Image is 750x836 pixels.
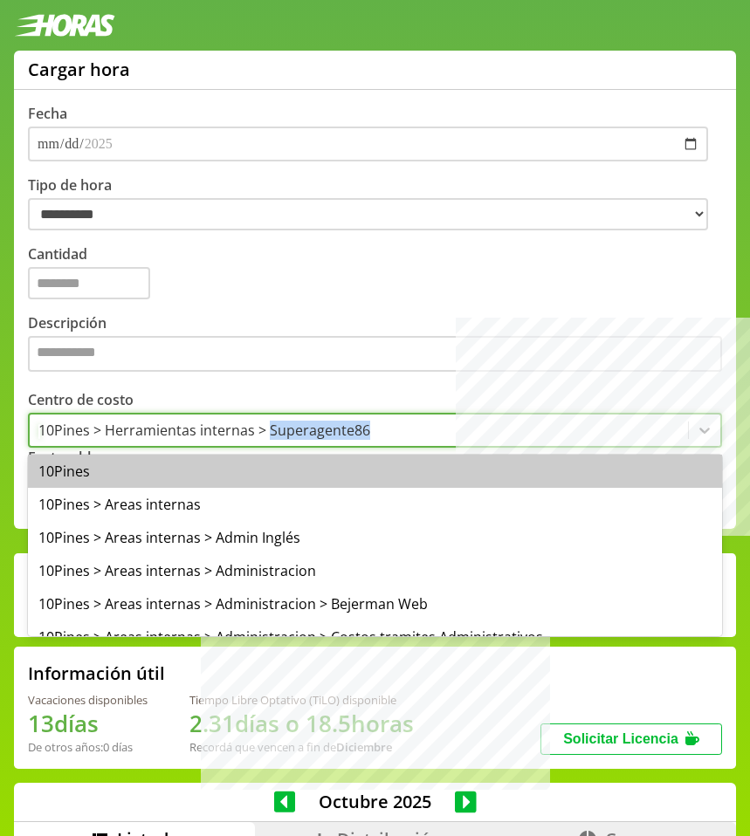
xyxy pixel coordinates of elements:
[563,731,678,746] span: Solicitar Licencia
[28,267,150,299] input: Cantidad
[28,313,722,377] label: Descripción
[28,198,708,230] select: Tipo de hora
[28,708,148,739] h1: 13 días
[28,521,722,554] div: 10Pines > Areas internas > Admin Inglés
[38,421,370,440] div: 10Pines > Herramientas internas > Superagente86
[189,708,414,739] h1: 2.31 días o 18.5 horas
[28,175,722,230] label: Tipo de hora
[28,104,67,123] label: Fecha
[28,739,148,755] div: De otros años: 0 días
[28,554,722,587] div: 10Pines > Areas internas > Administracion
[28,58,130,81] h1: Cargar hora
[28,336,722,373] textarea: Descripción
[14,14,115,37] img: logotipo
[28,488,722,521] div: 10Pines > Areas internas
[28,455,722,488] div: 10Pines
[28,692,148,708] div: Vacaciones disponibles
[28,448,99,467] label: Facturable
[189,692,414,708] div: Tiempo Libre Optativo (TiLO) disponible
[28,587,722,620] div: 10Pines > Areas internas > Administracion > Bejerman Web
[336,739,392,755] b: Diciembre
[28,390,134,409] label: Centro de costo
[28,661,165,685] h2: Información útil
[28,244,722,299] label: Cantidad
[540,723,722,755] button: Solicitar Licencia
[295,790,455,813] span: Octubre 2025
[189,739,414,755] div: Recordá que vencen a fin de
[28,620,722,654] div: 10Pines > Areas internas > Administracion > Costos tramites Administrativos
